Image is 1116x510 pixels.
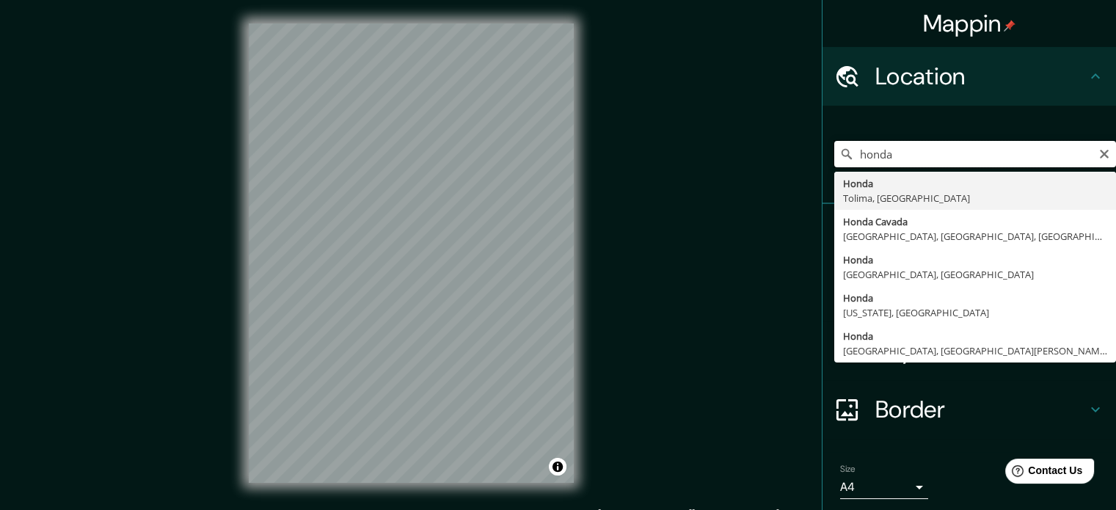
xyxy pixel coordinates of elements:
[843,291,1107,305] div: Honda
[1098,146,1110,160] button: Clear
[834,141,1116,167] input: Pick your city or area
[875,336,1087,365] h4: Layout
[823,47,1116,106] div: Location
[843,329,1107,343] div: Honda
[843,229,1107,244] div: [GEOGRAPHIC_DATA], [GEOGRAPHIC_DATA], [GEOGRAPHIC_DATA]
[875,62,1087,91] h4: Location
[840,476,928,499] div: A4
[843,343,1107,358] div: [GEOGRAPHIC_DATA], [GEOGRAPHIC_DATA][PERSON_NAME], [GEOGRAPHIC_DATA]
[985,453,1100,494] iframe: Help widget launcher
[549,458,566,476] button: Toggle attribution
[843,176,1107,191] div: Honda
[840,463,856,476] label: Size
[823,380,1116,439] div: Border
[823,204,1116,263] div: Pins
[823,321,1116,380] div: Layout
[843,214,1107,229] div: Honda Cavada
[923,9,1016,38] h4: Mappin
[823,263,1116,321] div: Style
[1004,20,1015,32] img: pin-icon.png
[249,23,574,483] canvas: Map
[843,267,1107,282] div: [GEOGRAPHIC_DATA], [GEOGRAPHIC_DATA]
[843,305,1107,320] div: [US_STATE], [GEOGRAPHIC_DATA]
[843,252,1107,267] div: Honda
[843,191,1107,205] div: Tolima, [GEOGRAPHIC_DATA]
[875,395,1087,424] h4: Border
